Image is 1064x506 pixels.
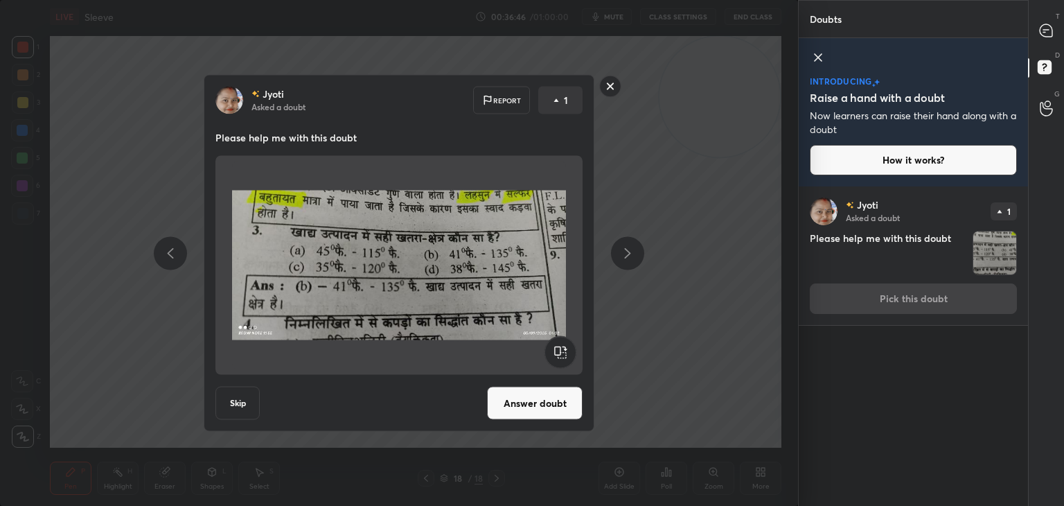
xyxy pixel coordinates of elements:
button: Answer doubt [487,387,583,420]
p: Asked a doubt [251,101,305,112]
p: Doubts [799,1,853,37]
p: Asked a doubt [846,212,900,223]
div: grid [799,186,1028,506]
img: no-rating-badge.077c3623.svg [251,90,260,98]
p: T [1056,11,1060,21]
img: 17570559464PZCHZ.JPEG [232,162,566,369]
p: introducing [810,77,872,85]
img: small-star.76a44327.svg [872,83,876,87]
p: G [1054,89,1060,99]
img: 17570559464PZCHZ.JPEG [973,232,1016,274]
img: no-rating-badge.077c3623.svg [846,202,854,209]
img: 9d6c0043ee6641d7ac41d48253d0365a.jpg [810,198,837,225]
p: Jyoti [263,89,284,100]
p: 1 [564,94,568,107]
img: large-star.026637fe.svg [874,79,880,85]
p: 1 [1007,207,1011,216]
p: D [1055,50,1060,60]
button: How it works? [810,145,1017,175]
h4: Please help me with this doubt [810,231,967,275]
img: 9d6c0043ee6641d7ac41d48253d0365a.jpg [215,87,243,114]
p: Jyoti [857,200,878,211]
p: Please help me with this doubt [215,131,583,145]
div: Report [473,87,530,114]
button: Skip [215,387,260,420]
h5: Raise a hand with a doubt [810,89,945,106]
p: Now learners can raise their hand along with a doubt [810,109,1017,137]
